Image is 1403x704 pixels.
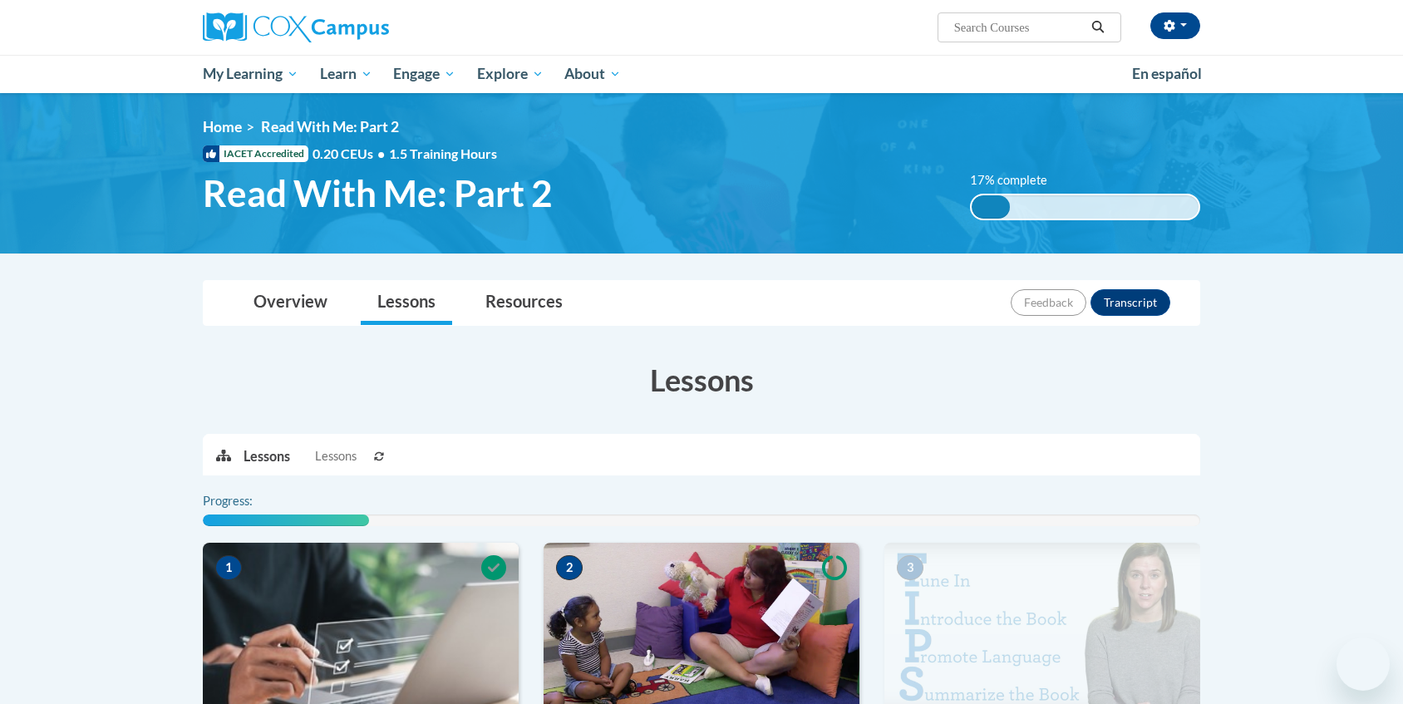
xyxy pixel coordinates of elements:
a: Resources [469,281,579,325]
span: Lessons [315,447,357,465]
span: Explore [477,64,544,84]
iframe: Button to launch messaging window [1337,638,1390,691]
span: Learn [320,64,372,84]
a: Overview [237,281,344,325]
span: Read With Me: Part 2 [203,171,553,215]
span: Engage [393,64,455,84]
a: My Learning [192,55,309,93]
label: 17% complete [970,171,1066,190]
div: Main menu [178,55,1225,93]
span: Read With Me: Part 2 [261,118,399,135]
a: Explore [466,55,554,93]
a: Cox Campus [203,12,519,42]
button: Transcript [1090,289,1170,316]
img: Cox Campus [203,12,389,42]
a: Learn [309,55,383,93]
span: En español [1132,65,1202,82]
a: En español [1121,57,1213,91]
span: 3 [897,555,923,580]
p: Lessons [244,447,290,465]
input: Search Courses [953,17,1085,37]
label: Progress: [203,492,298,510]
span: 1.5 Training Hours [389,145,497,161]
a: Home [203,118,242,135]
span: About [564,64,621,84]
span: • [377,145,385,161]
span: 1 [215,555,242,580]
a: Lessons [361,281,452,325]
a: About [554,55,633,93]
button: Account Settings [1150,12,1200,39]
span: 0.20 CEUs [313,145,389,163]
a: Engage [382,55,466,93]
button: Search [1085,17,1110,37]
span: 2 [556,555,583,580]
button: Feedback [1011,289,1086,316]
h3: Lessons [203,359,1200,401]
span: My Learning [203,64,298,84]
span: IACET Accredited [203,145,308,162]
div: 17% complete [972,195,1010,219]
